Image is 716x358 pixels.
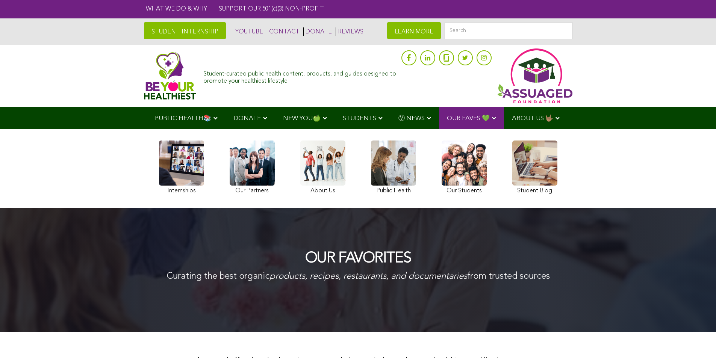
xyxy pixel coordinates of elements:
[283,115,321,122] span: NEW YOU🍏
[267,27,300,36] a: CONTACT
[233,115,261,122] span: DONATE
[303,27,332,36] a: DONATE
[144,107,572,129] div: Navigation Menu
[398,115,425,122] span: Ⓥ NEWS
[144,52,196,100] img: Assuaged
[387,22,441,39] a: LEARN MORE
[167,250,550,267] h1: OUR FAVORITES
[203,67,397,85] div: Student-curated public health content, products, and guides designed to promote your healthiest l...
[445,22,572,39] input: Search
[167,270,550,283] p: Curating the best organic
[144,22,226,39] a: STUDENT INTERNSHIP
[467,272,550,281] span: from trusted sources
[447,115,490,122] span: OUR FAVES 💚
[678,322,716,358] iframe: Chat Widget
[336,27,363,36] a: REVIEWS
[269,272,467,281] em: products, recipes, restaurants, and documentaries
[444,54,449,62] img: glassdoor
[497,48,572,103] img: Assuaged App
[155,115,211,122] span: PUBLIC HEALTH📚
[512,115,553,122] span: ABOUT US 🤟🏽
[343,115,376,122] span: STUDENTS
[233,27,263,36] a: YOUTUBE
